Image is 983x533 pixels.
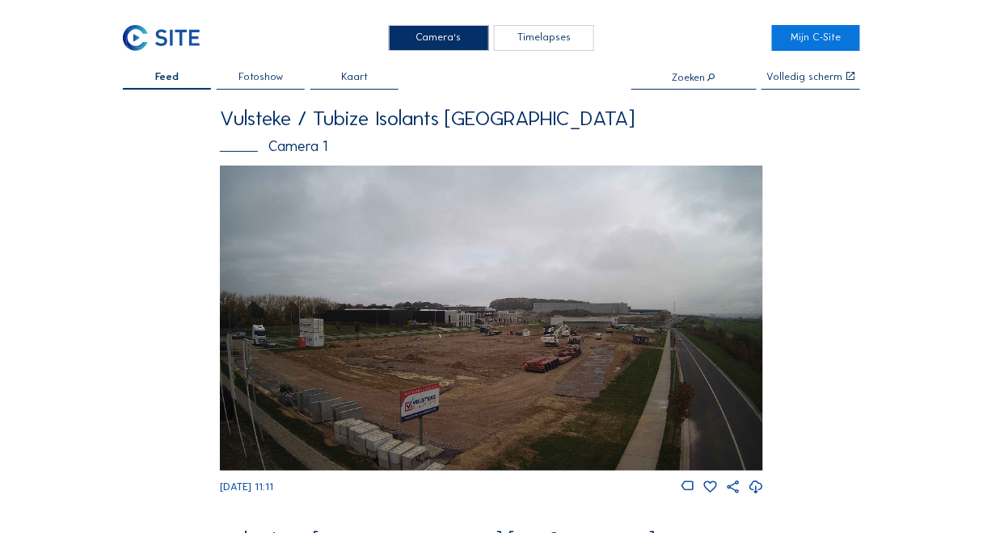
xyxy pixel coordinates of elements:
span: [DATE] 11:11 [220,481,273,493]
div: Timelapses [494,25,594,51]
div: Camera's [389,25,489,51]
img: Image [220,166,763,471]
div: Volledig scherm [766,72,842,82]
a: Mijn C-Site [772,25,860,51]
img: C-SITE Logo [123,25,200,51]
span: Feed [155,72,179,82]
div: Camera 1 [220,139,763,153]
span: Fotoshow [238,72,283,82]
div: Vulsteke / Tubize Isolants [GEOGRAPHIC_DATA] [220,108,763,129]
span: Kaart [341,72,368,82]
a: C-SITE Logo [123,25,211,51]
